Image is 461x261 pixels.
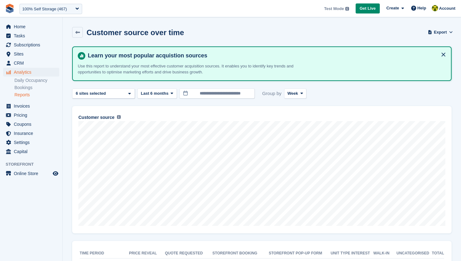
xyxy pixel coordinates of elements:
[137,88,177,99] button: Last 6 months
[322,248,370,258] th: Unit type interest
[3,111,59,120] a: menu
[117,115,121,119] img: icon-info-grey-7440780725fd019a000dd9b08b2336e03edf1995a4989e88bcd33f0948082b44.svg
[87,28,184,37] h2: Customer source over time
[288,90,298,97] span: Week
[14,138,51,147] span: Settings
[14,68,51,77] span: Analytics
[80,248,123,258] th: Time period
[386,5,399,11] span: Create
[3,50,59,58] a: menu
[14,59,51,67] span: CRM
[5,4,14,13] img: stora-icon-8386f47178a22dfd0bd8f6a31ec36ba5ce8667c1dd55bd0f319d3a0aa187defe.svg
[429,248,444,258] th: Total
[22,6,67,12] div: 100% Self Storage (467)
[284,88,306,99] button: Week
[360,5,376,12] span: Get Live
[14,111,51,120] span: Pricing
[14,169,51,178] span: Online Store
[434,29,447,35] span: Export
[356,3,380,14] a: Get Live
[141,90,168,97] span: Last 6 months
[14,129,51,138] span: Insurance
[3,59,59,67] a: menu
[157,248,203,258] th: Quote requested
[6,161,62,168] span: Storefront
[52,170,59,177] a: Preview store
[3,40,59,49] a: menu
[14,92,59,98] a: Reports
[14,50,51,58] span: Sites
[3,31,59,40] a: menu
[389,248,429,258] th: Uncategorised
[3,169,59,178] a: menu
[345,7,349,11] img: icon-info-grey-7440780725fd019a000dd9b08b2336e03edf1995a4989e88bcd33f0948082b44.svg
[75,90,108,97] div: 6 sites selected
[432,5,438,11] img: Rob Sweeney
[257,248,322,258] th: Storefront pop-up form
[14,120,51,129] span: Coupons
[14,31,51,40] span: Tasks
[370,248,389,258] th: Walk-in
[3,22,59,31] a: menu
[262,88,282,99] span: Group by
[3,138,59,147] a: menu
[85,52,446,59] h4: Learn your most popular acquistion sources
[3,68,59,77] a: menu
[14,77,59,83] a: Daily Occupancy
[203,248,257,258] th: Storefront booking
[14,22,51,31] span: Home
[14,147,51,156] span: Capital
[14,85,59,91] a: Bookings
[123,248,157,258] th: Price reveal
[417,5,426,11] span: Help
[3,147,59,156] a: menu
[78,114,114,121] span: Customer source
[14,102,51,110] span: Invoices
[439,5,455,12] span: Account
[3,120,59,129] a: menu
[3,102,59,110] a: menu
[324,6,344,12] span: Test Mode
[3,129,59,138] a: menu
[14,40,51,49] span: Subscriptions
[429,27,452,37] button: Export
[78,63,313,75] p: Use this report to understand your most effective customer acquisition sources. It enables you to...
